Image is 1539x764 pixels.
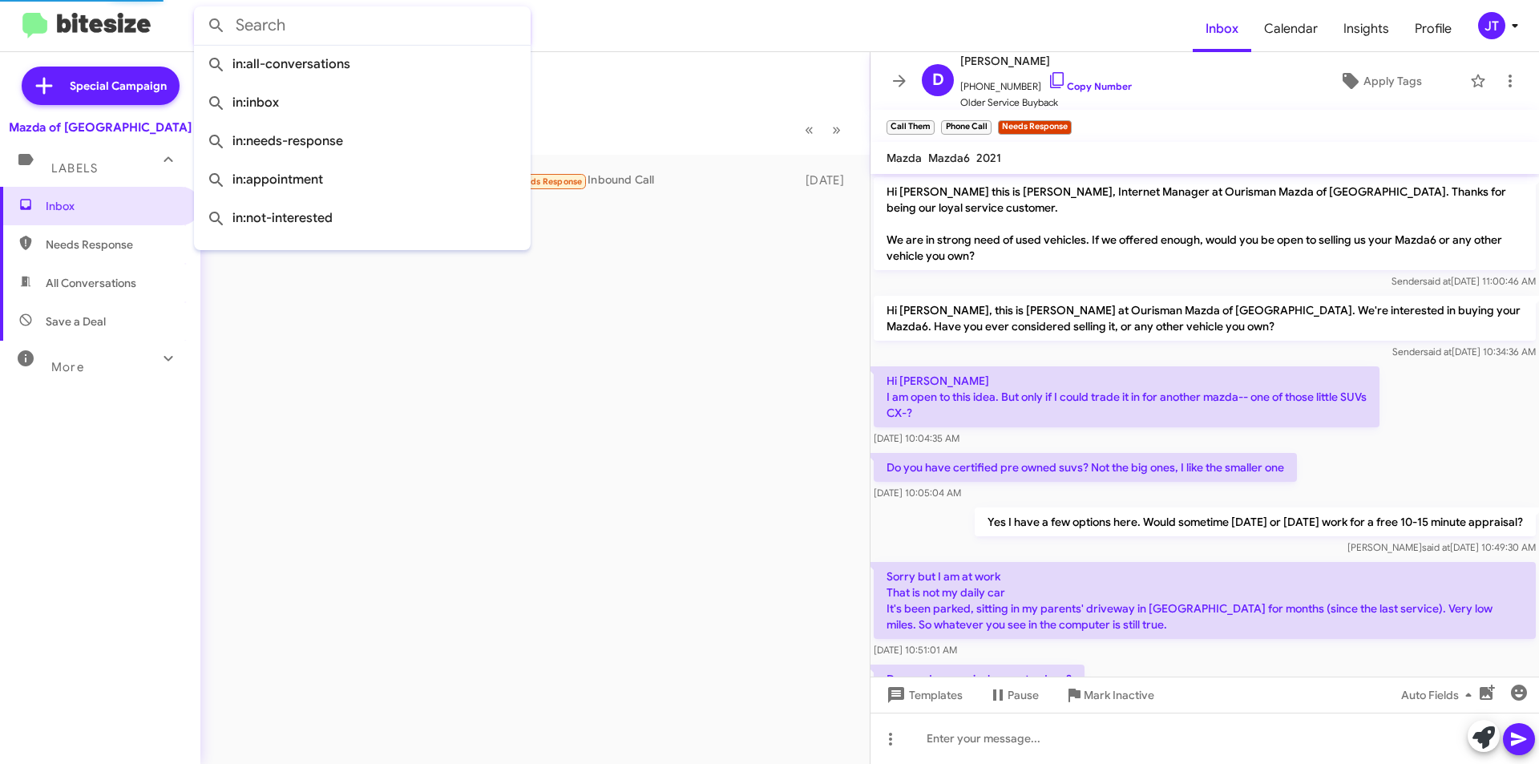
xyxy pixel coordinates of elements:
[976,151,1001,165] span: 2021
[1331,6,1402,52] a: Insights
[874,432,959,444] span: [DATE] 10:04:35 AM
[874,177,1536,270] p: Hi [PERSON_NAME] this is [PERSON_NAME], Internet Manager at Ourisman Mazda of [GEOGRAPHIC_DATA]. ...
[874,665,1085,693] p: Do you do appraisals on saturdays?
[207,199,518,237] span: in:not-interested
[1423,275,1451,287] span: said at
[46,198,182,214] span: Inbox
[1048,80,1132,92] a: Copy Number
[9,119,192,135] div: Mazda of [GEOGRAPHIC_DATA]
[870,681,976,709] button: Templates
[1298,67,1462,95] button: Apply Tags
[960,51,1132,71] span: [PERSON_NAME]
[1392,346,1536,358] span: Sender [DATE] 10:34:36 AM
[1422,541,1450,553] span: said at
[207,45,518,83] span: in:all-conversations
[874,366,1379,427] p: Hi [PERSON_NAME] I am open to this idea. But only if I could trade it in for another mazda-- one ...
[960,95,1132,111] span: Older Service Buyback
[22,67,180,105] a: Special Campaign
[874,296,1536,341] p: Hi [PERSON_NAME], this is [PERSON_NAME] at Ourisman Mazda of [GEOGRAPHIC_DATA]. We're interested ...
[975,507,1536,536] p: Yes I have a few options here. Would sometime [DATE] or [DATE] work for a free 10-15 minute appra...
[887,120,935,135] small: Call Them
[207,160,518,199] span: in:appointment
[51,360,84,374] span: More
[207,237,518,276] span: in:sold-verified
[46,236,182,253] span: Needs Response
[51,161,98,176] span: Labels
[796,113,850,146] nav: Page navigation example
[822,113,850,146] button: Next
[1392,275,1536,287] span: Sender [DATE] 11:00:46 AM
[1363,67,1422,95] span: Apply Tags
[46,313,106,329] span: Save a Deal
[1347,541,1536,553] span: [PERSON_NAME] [DATE] 10:49:30 AM
[874,453,1297,482] p: Do you have certified pre owned suvs? Not the big ones, I like the smaller one
[515,176,583,187] span: Needs Response
[976,681,1052,709] button: Pause
[1401,681,1478,709] span: Auto Fields
[795,113,823,146] button: Previous
[46,275,136,291] span: All Conversations
[874,644,957,656] span: [DATE] 10:51:01 AM
[70,78,167,94] span: Special Campaign
[1478,12,1505,39] div: JT
[874,487,961,499] span: [DATE] 10:05:04 AM
[1084,681,1154,709] span: Mark Inactive
[1424,346,1452,358] span: said at
[194,6,531,45] input: Search
[207,122,518,160] span: in:needs-response
[1251,6,1331,52] a: Calendar
[438,170,798,190] div: Inbound Call
[1052,681,1167,709] button: Mark Inactive
[887,151,922,165] span: Mazda
[207,83,518,122] span: in:inbox
[960,71,1132,95] span: [PHONE_NUMBER]
[1388,681,1491,709] button: Auto Fields
[883,681,963,709] span: Templates
[932,67,944,93] span: D
[1008,681,1039,709] span: Pause
[941,120,991,135] small: Phone Call
[928,151,970,165] span: Mazda6
[805,119,814,139] span: «
[998,120,1072,135] small: Needs Response
[874,562,1536,639] p: Sorry but I am at work That is not my daily car It's been parked, sitting in my parents' driveway...
[832,119,841,139] span: »
[798,172,857,188] div: [DATE]
[1402,6,1464,52] a: Profile
[1193,6,1251,52] a: Inbox
[1464,12,1521,39] button: JT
